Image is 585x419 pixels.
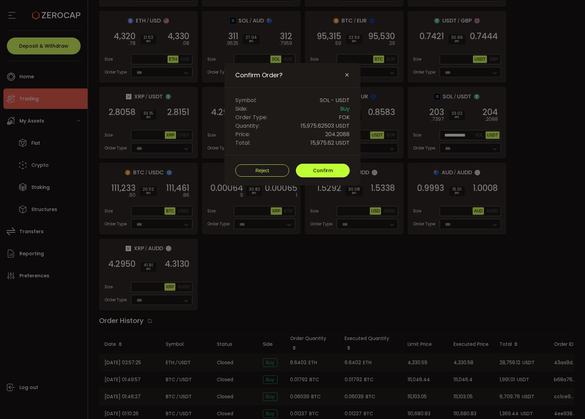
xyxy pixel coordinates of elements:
span: Confirm Order? [235,71,283,79]
iframe: Chat Widget [504,345,585,419]
span: Confirm [313,167,333,174]
span: Order Type: [235,113,267,122]
button: Confirm [296,164,350,177]
span: 204.2088 [325,130,350,139]
span: Quantity: [235,122,259,130]
button: Close [344,72,350,78]
span: Symbol: [235,96,256,104]
span: 15,975.62503 USDT [301,122,350,130]
span: Reject [255,168,269,173]
button: Reject [235,164,289,177]
span: FOK [339,113,350,122]
span: Buy [340,104,350,113]
span: Price: [235,130,250,139]
span: Total: [235,139,250,147]
div: Confirm Order? [224,63,361,186]
span: 15,975.62 USDT [311,139,350,147]
span: Side: [235,104,247,113]
span: SOL - USDT [320,96,350,104]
